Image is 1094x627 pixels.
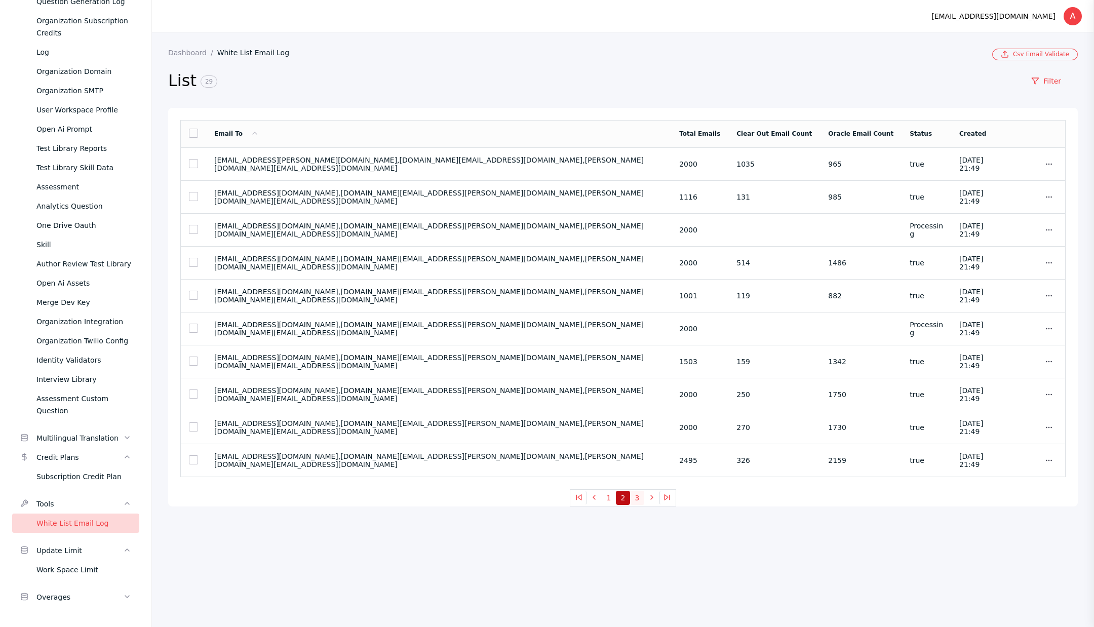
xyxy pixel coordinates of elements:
[214,452,663,468] section: [EMAIL_ADDRESS][DOMAIN_NAME],[DOMAIN_NAME][EMAIL_ADDRESS][PERSON_NAME][DOMAIN_NAME],[PERSON_NAME]...
[959,156,983,172] span: [DATE] 21:49
[679,193,720,201] section: 1116
[736,292,812,300] section: 119
[959,130,986,137] a: Created
[12,62,139,81] a: Organization Domain
[828,259,893,267] section: 1486
[931,10,1056,22] div: [EMAIL_ADDRESS][DOMAIN_NAME]
[959,452,983,468] span: [DATE] 21:49
[679,226,720,234] section: 2000
[959,321,983,337] span: [DATE] 21:49
[910,193,943,201] section: true
[910,423,943,432] section: true
[36,432,123,444] div: Multilingual Translation
[736,390,812,399] section: 250
[828,160,893,168] section: 965
[959,386,983,403] span: [DATE] 21:49
[36,181,131,193] div: Assessment
[12,273,139,293] a: Open Ai Assets
[36,517,131,529] div: White List Email Log
[959,354,983,370] span: [DATE] 21:49
[736,423,812,432] section: 270
[959,255,983,271] span: [DATE] 21:49
[828,390,893,399] section: 1750
[36,591,123,603] div: Overages
[36,451,123,463] div: Credit Plans
[12,560,139,579] a: Work Space Limit
[36,335,131,347] div: Organization Twilio Config
[36,123,131,135] div: Open Ai Prompt
[36,162,131,174] div: Test Library Skill Data
[679,358,720,366] section: 1503
[36,85,131,97] div: Organization SMTP
[168,49,217,57] a: Dashboard
[959,419,983,436] span: [DATE] 21:49
[736,358,812,366] section: 159
[959,189,983,205] span: [DATE] 21:49
[214,255,663,271] section: [EMAIL_ADDRESS][DOMAIN_NAME],[DOMAIN_NAME][EMAIL_ADDRESS][PERSON_NAME][DOMAIN_NAME],[PERSON_NAME]...
[679,423,720,432] section: 2000
[736,130,812,137] a: Clear Out Email Count
[214,419,663,436] section: [EMAIL_ADDRESS][DOMAIN_NAME],[DOMAIN_NAME][EMAIL_ADDRESS][PERSON_NAME][DOMAIN_NAME],[PERSON_NAME]...
[217,49,297,57] a: White List Email Log
[736,456,812,464] section: 326
[679,292,720,300] section: 1001
[828,358,893,366] section: 1342
[12,177,139,197] a: Assessment
[214,354,663,370] section: [EMAIL_ADDRESS][DOMAIN_NAME],[DOMAIN_NAME][EMAIL_ADDRESS][PERSON_NAME][DOMAIN_NAME],[PERSON_NAME]...
[910,390,943,399] section: true
[959,222,983,238] span: [DATE] 21:49
[12,467,139,486] a: Subscription Credit Plan
[828,193,893,201] section: 985
[12,139,139,158] a: Test Library Reports
[36,219,131,231] div: One Drive Oauth
[679,325,720,333] section: 2000
[12,100,139,120] a: User Workspace Profile
[910,292,943,300] section: true
[910,321,943,337] section: Processing
[910,160,943,168] section: true
[36,498,123,510] div: Tools
[168,70,1014,92] h2: List
[214,130,259,137] a: Email To
[36,373,131,385] div: Interview Library
[36,239,131,251] div: Skill
[12,312,139,331] a: Organization Integration
[910,358,943,366] section: true
[12,197,139,216] a: Analytics Question
[36,393,131,417] div: Assessment Custom Question
[36,104,131,116] div: User Workspace Profile
[828,456,893,464] section: 2159
[36,142,131,154] div: Test Library Reports
[36,564,131,576] div: Work Space Limit
[12,120,139,139] a: Open Ai Prompt
[910,222,943,238] section: Processing
[36,316,131,328] div: Organization Integration
[36,15,131,39] div: Organization Subscription Credits
[630,491,644,505] button: 3
[214,321,663,337] section: [EMAIL_ADDRESS][DOMAIN_NAME],[DOMAIN_NAME][EMAIL_ADDRESS][PERSON_NAME][DOMAIN_NAME],[PERSON_NAME]...
[679,259,720,267] section: 2000
[1014,72,1078,90] a: Filter
[736,193,812,201] section: 131
[12,216,139,235] a: One Drive Oauth
[679,160,720,168] section: 2000
[910,130,932,137] a: Status
[12,389,139,420] a: Assessment Custom Question
[12,514,139,533] a: White List Email Log
[12,331,139,350] a: Organization Twilio Config
[959,288,983,304] span: [DATE] 21:49
[36,277,131,289] div: Open Ai Assets
[1064,7,1082,25] div: A
[36,296,131,308] div: Merge Dev Key
[214,386,663,403] section: [EMAIL_ADDRESS][DOMAIN_NAME],[DOMAIN_NAME][EMAIL_ADDRESS][PERSON_NAME][DOMAIN_NAME],[PERSON_NAME]...
[214,189,663,205] section: [EMAIL_ADDRESS][DOMAIN_NAME],[DOMAIN_NAME][EMAIL_ADDRESS][PERSON_NAME][DOMAIN_NAME],[PERSON_NAME]...
[36,258,131,270] div: Author Review Test Library
[12,350,139,370] a: Identity Validators
[828,130,893,137] a: Oracle Email Count
[12,43,139,62] a: Log
[12,158,139,177] a: Test Library Skill Data
[828,292,893,300] section: 882
[679,390,720,399] section: 2000
[12,81,139,100] a: Organization SMTP
[36,471,131,483] div: Subscription Credit Plan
